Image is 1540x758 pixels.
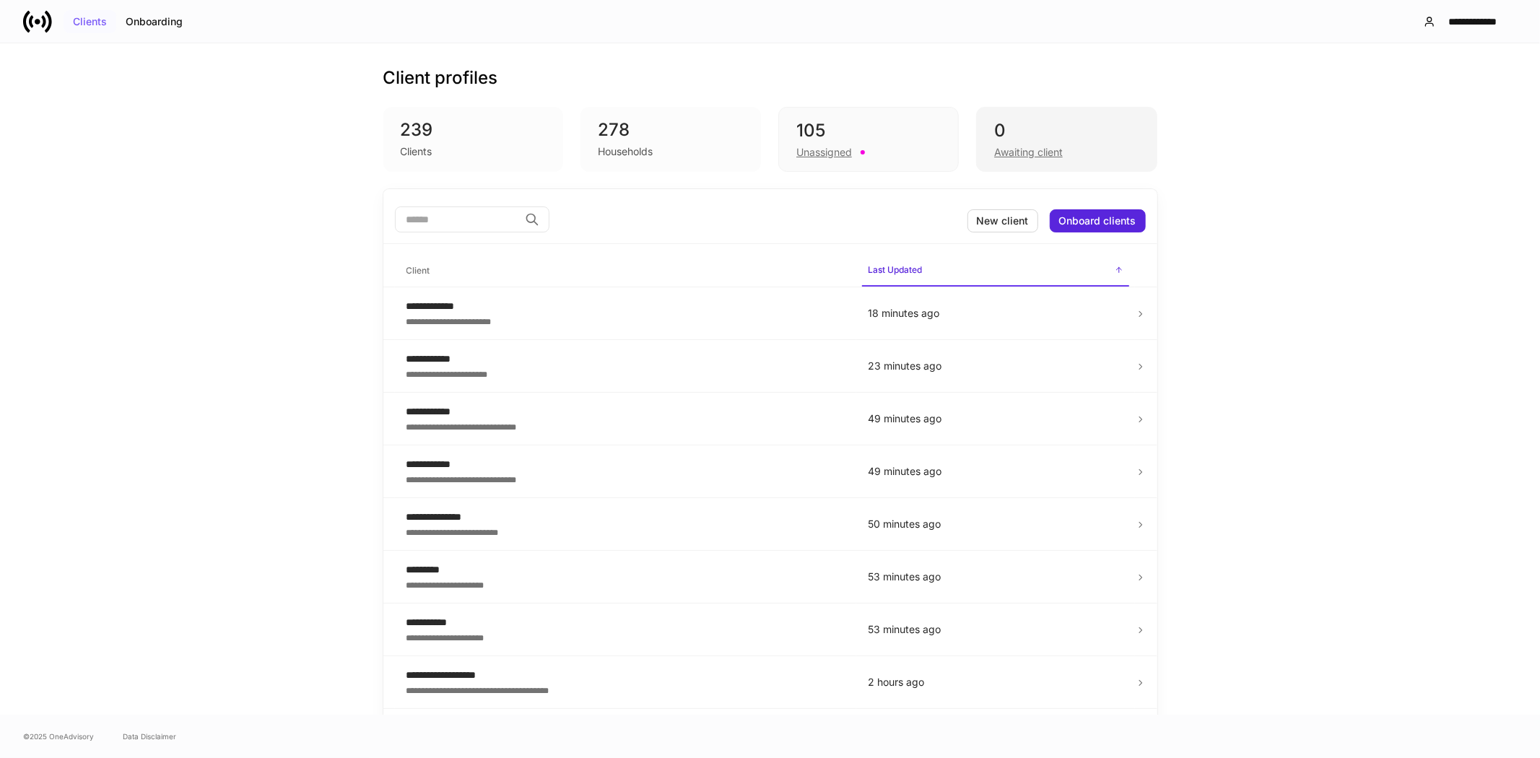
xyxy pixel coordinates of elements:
button: Onboarding [116,10,192,33]
span: Last Updated [862,256,1129,287]
div: 278 [598,118,744,141]
div: Awaiting client [994,145,1063,160]
span: © 2025 OneAdvisory [23,731,94,742]
div: 105 [796,119,941,142]
div: Onboard clients [1059,216,1136,226]
button: Onboard clients [1050,209,1146,232]
h6: Client [406,263,430,277]
p: 2 hours ago [868,675,1123,689]
div: Onboarding [126,17,183,27]
p: 23 minutes ago [868,359,1123,373]
span: Client [401,256,851,286]
div: Clients [73,17,107,27]
div: 239 [401,118,547,141]
button: New client [967,209,1038,232]
div: Clients [401,144,432,159]
p: 53 minutes ago [868,622,1123,637]
p: 53 minutes ago [868,570,1123,584]
div: 105Unassigned [778,107,959,172]
p: 49 minutes ago [868,411,1123,426]
h3: Client profiles [383,66,498,90]
div: 0Awaiting client [976,107,1157,172]
p: 49 minutes ago [868,464,1123,479]
p: 50 minutes ago [868,517,1123,531]
a: Data Disclaimer [123,731,176,742]
div: Unassigned [796,145,852,160]
div: Households [598,144,653,159]
p: 18 minutes ago [868,306,1123,321]
div: New client [977,216,1029,226]
div: 0 [994,119,1139,142]
h6: Last Updated [868,263,922,276]
button: Clients [64,10,116,33]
